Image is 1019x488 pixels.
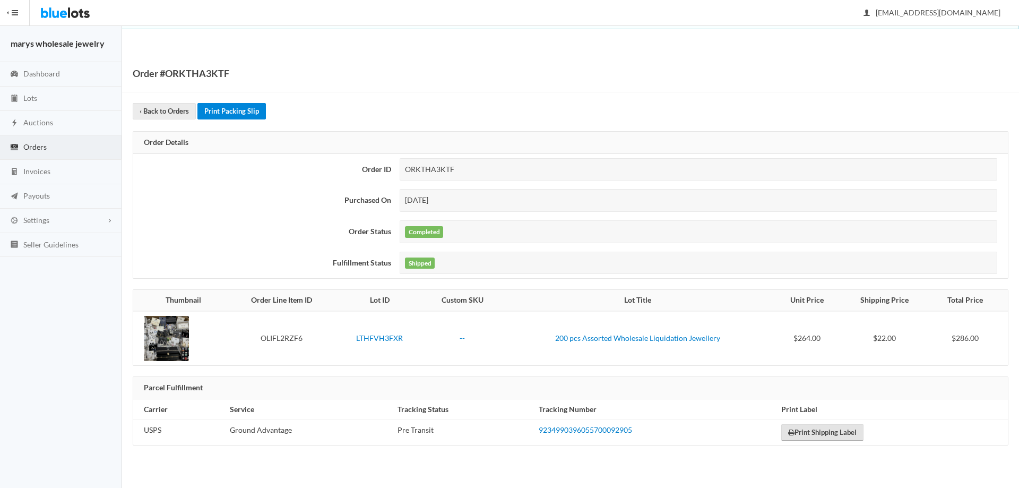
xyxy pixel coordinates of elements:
a: ‹ Back to Orders [133,103,196,119]
th: Service [226,399,393,420]
div: [DATE] [400,189,997,212]
a: 200 pcs Assorted Wholesale Liquidation Jewellery [555,333,720,343]
span: Seller Guidelines [23,240,79,249]
td: OLIFL2RZF6 [227,311,336,365]
th: Total Price [929,290,1008,311]
label: Completed [405,226,443,238]
td: Pre Transit [393,420,534,446]
th: Lot Title [502,290,774,311]
th: Shipping Price [840,290,929,311]
a: Print Packing Slip [197,103,266,119]
th: Carrier [133,399,226,420]
ion-icon: list box [9,240,20,250]
span: Dashboard [23,69,60,78]
span: Orders [23,142,47,151]
th: Order ID [133,154,395,185]
th: Order Line Item ID [227,290,336,311]
th: Print Label [777,399,1008,420]
ion-icon: speedometer [9,70,20,80]
a: 9234990396055700092905 [539,425,632,434]
th: Fulfillment Status [133,247,395,279]
td: USPS [133,420,226,446]
span: Payouts [23,191,50,200]
h1: Order #ORKTHA3KTF [133,65,229,81]
div: ORKTHA3KTF [400,158,997,181]
td: Ground Advantage [226,420,393,446]
ion-icon: paper plane [9,192,20,202]
th: Thumbnail [133,290,227,311]
div: Order Details [133,132,1008,154]
strong: marys wholesale jewelry [11,38,105,48]
label: Shipped [405,258,435,269]
ion-icon: cash [9,143,20,153]
span: Invoices [23,167,50,176]
a: LTHFVH3FXR [356,333,403,343]
span: Lots [23,93,37,102]
td: $264.00 [774,311,840,365]
th: Lot ID [336,290,423,311]
span: [EMAIL_ADDRESS][DOMAIN_NAME] [864,8,1000,17]
a: -- [460,333,465,343]
th: Purchased On [133,185,395,216]
th: Tracking Status [393,399,534,420]
th: Order Status [133,216,395,247]
th: Unit Price [774,290,840,311]
ion-icon: cog [9,216,20,226]
td: $286.00 [929,311,1008,365]
ion-icon: calculator [9,167,20,177]
span: Auctions [23,118,53,127]
td: $22.00 [840,311,929,365]
th: Custom SKU [423,290,502,311]
ion-icon: clipboard [9,94,20,104]
div: Parcel Fulfillment [133,377,1008,399]
ion-icon: flash [9,118,20,129]
th: Tracking Number [534,399,777,420]
ion-icon: person [861,8,872,19]
span: Settings [23,216,49,225]
a: Print Shipping Label [781,424,863,441]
